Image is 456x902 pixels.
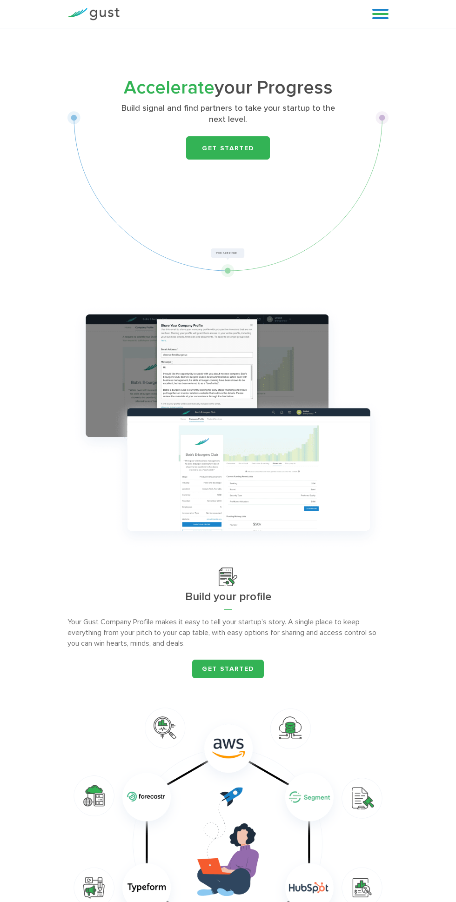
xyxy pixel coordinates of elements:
h1: your Progress [116,80,341,96]
p: Your Gust Company Profile makes it easy to tell your startup’s story. A single place to keep ever... [67,616,389,648]
h3: Build your profile [67,591,389,609]
img: Gust Logo [67,8,120,20]
img: Build Your Profile [219,568,237,586]
a: Get Started [186,136,270,160]
p: Build signal and find partners to take your startup to the next level. [116,103,341,125]
a: Get started [192,660,264,678]
img: Group 1147 [67,301,389,554]
span: Accelerate [124,77,215,99]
